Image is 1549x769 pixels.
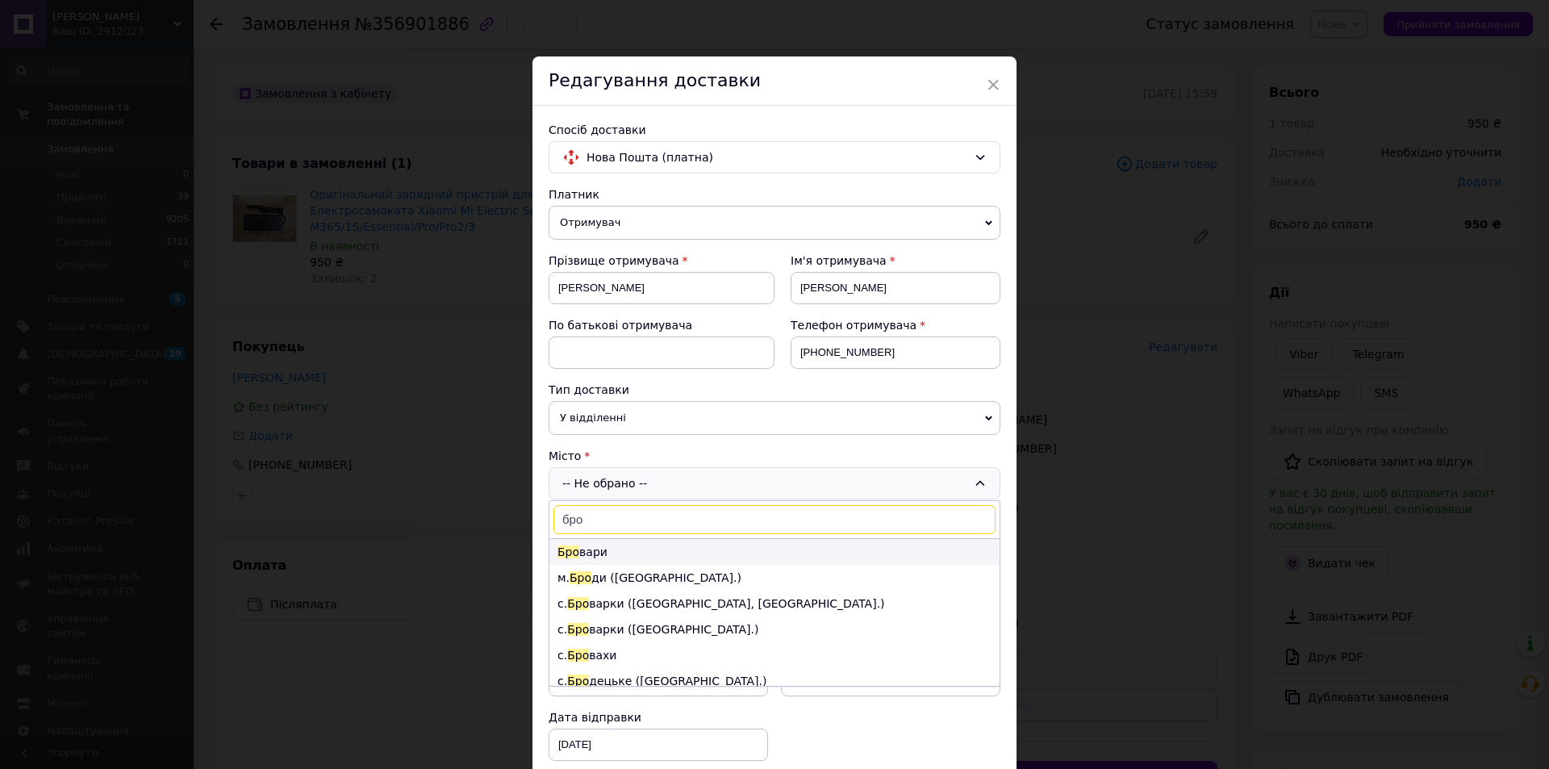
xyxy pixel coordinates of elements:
li: с. вахи [549,642,1000,668]
span: Телефон отримувача [791,319,916,332]
span: Платник [549,188,599,201]
input: Знайти [553,505,996,534]
span: Тип доставки [549,383,629,396]
div: Спосіб доставки [549,122,1000,138]
span: Бро [567,649,589,662]
span: Бро [567,597,589,610]
span: Отримувач [549,206,1000,240]
input: +380 [791,336,1000,369]
li: с. варки ([GEOGRAPHIC_DATA].) [549,616,1000,642]
span: Нова Пошта (платна) [587,148,967,166]
span: Бро [567,623,589,636]
div: Дата відправки [549,709,768,725]
span: У відділенні [549,401,1000,435]
span: Бро [567,675,589,688]
li: с. децьке ([GEOGRAPHIC_DATA].) [549,668,1000,694]
span: Бро [570,571,591,584]
span: Ім'я отримувача [791,254,887,267]
li: вари [549,539,1000,565]
div: Місто [549,448,1000,464]
div: -- Не обрано -- [549,467,1000,499]
li: м. ди ([GEOGRAPHIC_DATA].) [549,565,1000,591]
span: Бро [557,545,579,558]
div: Редагування доставки [532,56,1017,106]
span: × [986,71,1000,98]
span: По батькові отримувача [549,319,692,332]
li: с. варки ([GEOGRAPHIC_DATA], [GEOGRAPHIC_DATA].) [549,591,1000,616]
span: Прізвище отримувача [549,254,679,267]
